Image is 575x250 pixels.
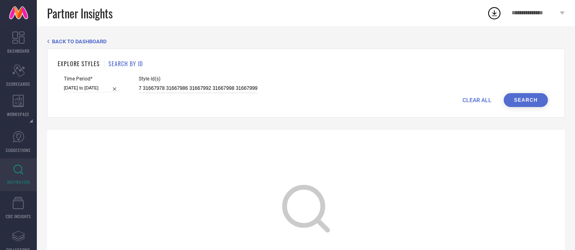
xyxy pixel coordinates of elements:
h1: EXPLORE STYLES [58,59,100,68]
span: Partner Insights [47,5,113,22]
span: BACK TO DASHBOARD [52,38,106,45]
input: Enter comma separated style ids e.g. 12345, 67890 [139,84,257,93]
span: CDC INSIGHTS [6,213,31,219]
button: Search [504,93,548,107]
span: INSPIRATION [7,179,30,185]
input: Select time period [64,84,120,92]
span: Style Id(s) [139,76,257,82]
span: CLEAR ALL [462,97,492,103]
div: Open download list [487,6,502,20]
span: SUGGESTIONS [6,147,31,153]
div: Back TO Dashboard [47,38,565,45]
span: WORKSPACE [7,111,30,117]
span: Time Period* [64,76,120,82]
span: SCORECARDS [7,81,31,87]
h1: SEARCH BY ID [108,59,143,68]
span: DASHBOARD [7,48,29,54]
